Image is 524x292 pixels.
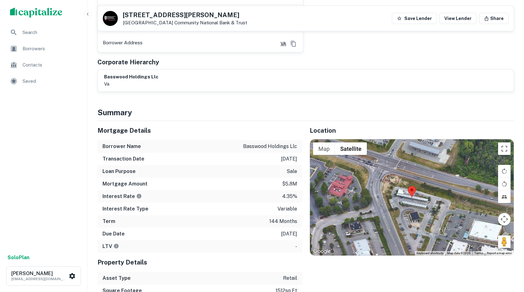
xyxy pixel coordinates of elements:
[289,39,298,48] button: Copy Address
[6,266,81,286] button: [PERSON_NAME][EMAIL_ADDRESS][DOMAIN_NAME]
[102,230,125,238] h6: Due Date
[474,251,483,255] a: Terms (opens in new tab)
[102,143,141,150] h6: Borrower Name
[439,13,477,24] a: View Lender
[136,193,142,199] svg: The interest rates displayed on the website are for informational purposes only and may be report...
[22,61,78,69] span: Contacts
[97,107,514,118] h4: Summary
[97,57,159,67] h5: Corporate Hierarchy
[282,193,297,200] p: 4.35%
[498,178,511,190] button: Rotate map counterclockwise
[103,39,142,48] p: Borrower Address
[5,74,82,89] a: Saved
[312,247,332,255] img: Google
[11,276,67,282] p: [EMAIL_ADDRESS][DOMAIN_NAME]
[498,191,511,203] button: Tilt map
[269,218,297,225] p: 144 months
[276,40,286,47] a: VA
[498,213,511,225] button: Map camera controls
[7,255,29,260] strong: Solo Plan
[447,251,471,255] span: Map data ©2025
[102,218,115,225] h6: Term
[277,205,297,213] p: variable
[5,41,82,56] a: Borrowers
[22,29,78,36] span: Search
[487,251,512,255] a: Report a map error
[11,271,67,276] h6: [PERSON_NAME]
[493,242,524,272] iframe: Chat Widget
[281,155,297,163] p: [DATE]
[335,142,367,155] button: Show satellite imagery
[22,77,78,85] span: Saved
[113,243,119,249] svg: LTVs displayed on the website are for informational purposes only and may be reported incorrectly...
[283,275,297,282] p: retail
[392,13,437,24] button: Save Lender
[313,142,335,155] button: Show street map
[5,57,82,72] a: Contacts
[10,7,62,17] img: capitalize-logo.png
[498,165,511,177] button: Rotate map clockwise
[102,243,119,250] h6: LTV
[102,205,148,213] h6: Interest Rate Type
[123,20,247,26] p: [GEOGRAPHIC_DATA]
[102,193,142,200] h6: Interest Rate
[123,12,247,18] h5: [STREET_ADDRESS][PERSON_NAME]
[243,143,297,150] p: basswood holdings llc
[287,168,297,175] p: sale
[498,235,511,248] button: Drag Pegman onto the map to open Street View
[312,247,332,255] a: Open this area in Google Maps (opens a new window)
[104,73,158,81] h6: basswood holdings llc
[102,155,144,163] h6: Transaction Date
[7,254,29,261] a: SoloPlan
[97,126,302,135] h5: Mortgage Details
[102,168,136,175] h6: Loan Purpose
[22,45,78,52] span: Borrowers
[5,25,82,40] a: Search
[104,80,158,88] p: va
[479,13,509,24] button: Share
[282,180,297,188] p: $5.8m
[97,258,302,267] h5: Property Details
[417,251,443,255] button: Keyboard shortcuts
[102,180,147,188] h6: Mortgage Amount
[498,142,511,155] button: Toggle fullscreen view
[295,243,297,250] p: -
[281,230,297,238] p: [DATE]
[174,20,247,25] a: Community National Bank & Trust
[102,275,131,282] h6: Asset Type
[310,126,514,135] h5: Location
